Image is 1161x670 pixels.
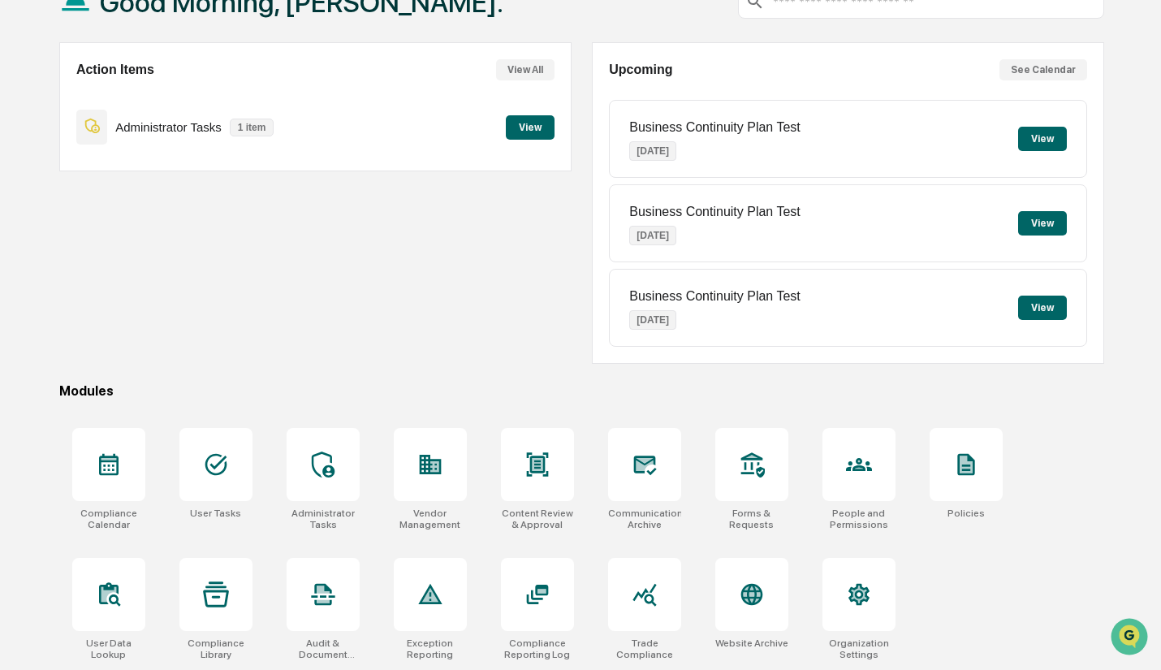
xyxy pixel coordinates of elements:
div: Organization Settings [822,638,896,660]
h2: Upcoming [609,63,672,77]
h2: Action Items [76,63,154,77]
p: Administrator Tasks [115,120,222,134]
a: 🗄️Attestations [111,198,208,227]
div: Compliance Library [179,638,252,660]
a: View [506,119,555,134]
p: Business Continuity Plan Test [629,289,800,304]
div: Vendor Management [394,508,467,530]
div: User Tasks [190,508,241,519]
iframe: Open customer support [1109,616,1153,660]
button: Start new chat [276,129,296,149]
p: Business Continuity Plan Test [629,120,800,135]
p: 1 item [230,119,274,136]
span: Data Lookup [32,236,102,252]
div: Content Review & Approval [501,508,574,530]
span: Attestations [134,205,201,221]
button: View [1018,211,1067,236]
div: Forms & Requests [715,508,788,530]
div: Trade Compliance [608,638,681,660]
a: Powered byPylon [114,274,196,287]
span: Preclearance [32,205,105,221]
p: [DATE] [629,226,676,245]
div: People and Permissions [822,508,896,530]
div: 🖐️ [16,206,29,219]
button: View [1018,296,1067,320]
div: Compliance Calendar [72,508,145,530]
button: View [506,115,555,140]
div: Website Archive [715,638,788,649]
a: 🔎Data Lookup [10,229,109,258]
span: Pylon [162,275,196,287]
p: How can we help? [16,34,296,60]
div: Audit & Document Logs [287,638,360,660]
div: 🗄️ [118,206,131,219]
div: Compliance Reporting Log [501,638,574,660]
button: View [1018,127,1067,151]
button: View All [496,59,555,80]
div: Communications Archive [608,508,681,530]
a: 🖐️Preclearance [10,198,111,227]
div: Modules [59,383,1104,399]
button: See Calendar [999,59,1087,80]
div: 🔎 [16,237,29,250]
div: We're available if you need us! [55,140,205,153]
p: [DATE] [629,310,676,330]
p: Business Continuity Plan Test [629,205,800,219]
img: 1746055101610-c473b297-6a78-478c-a979-82029cc54cd1 [16,124,45,153]
p: [DATE] [629,141,676,161]
div: Administrator Tasks [287,508,360,530]
div: Exception Reporting [394,638,467,660]
div: Policies [947,508,985,519]
div: Start new chat [55,124,266,140]
input: Clear [42,74,268,91]
div: User Data Lookup [72,638,145,660]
